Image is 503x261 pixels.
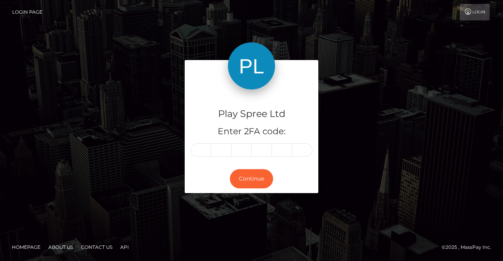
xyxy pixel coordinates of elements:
[228,42,275,89] img: Play Spree Ltd
[191,126,312,138] h5: Enter 2FA code:
[12,4,42,20] a: Login Page
[9,241,44,253] a: Homepage
[78,241,116,253] a: Contact Us
[230,169,273,188] button: Continue
[191,107,312,121] h4: Play Spree Ltd
[45,241,76,253] a: About Us
[117,241,132,253] a: API
[442,243,497,252] div: © 2025 , MassPay Inc.
[460,4,490,20] a: Login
